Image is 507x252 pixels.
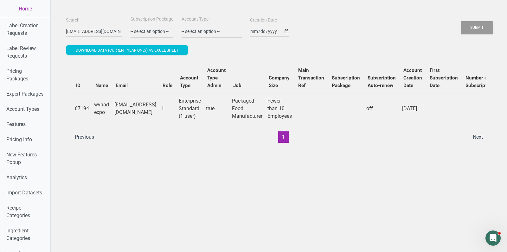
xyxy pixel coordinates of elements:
td: [EMAIL_ADDRESS][DOMAIN_NAME] [112,93,159,124]
b: Role [163,83,172,88]
td: off [364,93,400,124]
button: Download data (current year only) as excel sheet [66,45,188,55]
td: 67194 [72,93,92,124]
label: Account Type [182,16,209,22]
button: Submit [461,21,493,34]
td: true [203,93,229,124]
label: Creation Date [250,17,277,23]
b: Number of Subscriptions [465,75,496,88]
b: Account Type Admin [207,67,226,88]
span: Download data (current year only) as excel sheet [76,48,178,53]
b: Name [95,83,108,88]
b: Email [116,83,128,88]
iframe: Intercom live chat [485,230,501,246]
b: Subscription Auto-renew [368,75,396,88]
div: Page navigation example [72,131,485,143]
td: Packaged Food Manufacturer [229,93,265,124]
b: ID [76,83,80,88]
label: Subscription Package [131,16,173,22]
div: Users [66,56,492,149]
b: Account Type [180,75,198,88]
b: Company Size [269,75,290,88]
button: 1 [278,131,289,143]
td: Fewer than 10 Employees [265,93,294,124]
td: wynad expo [92,93,112,124]
td: 1 [159,93,176,124]
b: First Subscription Date [430,67,458,88]
label: Search [66,17,80,23]
td: [DATE] [400,93,426,124]
b: Subscription Package [332,75,360,88]
b: Account Creation Date [403,67,422,88]
td: Enterprise Standard (1 user) [176,93,203,124]
b: Main Transaction Ref [298,67,324,88]
b: Job [233,83,241,88]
